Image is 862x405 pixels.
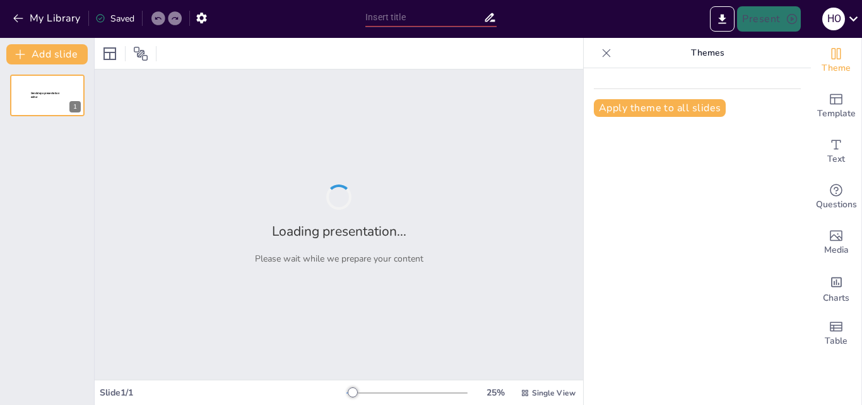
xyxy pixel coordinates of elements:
button: Present [737,6,800,32]
div: Get real-time input from your audience [811,174,861,220]
span: Sendsteps presentation editor [31,92,59,99]
div: Change the overall theme [811,38,861,83]
button: Export to PowerPoint [710,6,735,32]
span: Theme [822,61,851,75]
span: Charts [823,291,849,305]
div: Slide 1 / 1 [100,387,346,399]
span: Position [133,46,148,61]
div: Add ready made slides [811,83,861,129]
div: 25 % [480,387,511,399]
button: Apply theme to all slides [594,99,726,117]
div: Add images, graphics, shapes or video [811,220,861,265]
div: 1 [69,101,81,112]
div: Add a table [811,311,861,356]
h2: Loading presentation... [272,222,406,240]
button: My Library [9,8,86,28]
p: Please wait while we prepare your content [255,253,423,265]
div: H O [822,8,845,30]
span: Table [825,334,847,348]
button: H O [822,6,845,32]
input: Insert title [365,8,483,27]
span: Media [824,243,849,257]
span: Single View [532,388,576,398]
span: Template [817,107,856,121]
div: 1 [10,75,85,116]
div: Add charts and graphs [811,265,861,311]
span: Questions [816,198,857,212]
div: Layout [100,44,120,64]
button: Add slide [6,44,88,64]
span: Text [827,152,845,166]
div: Add text boxes [811,129,861,174]
div: Saved [95,13,134,25]
p: Themes [617,38,798,68]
